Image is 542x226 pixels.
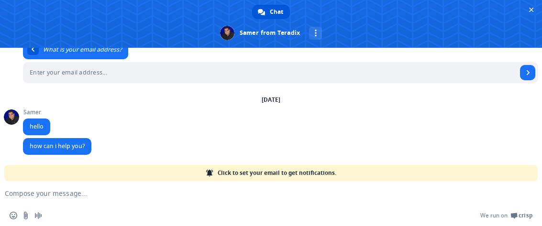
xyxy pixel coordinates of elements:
[23,109,50,116] span: Samer
[10,212,17,219] span: Insert an emoji
[34,212,42,219] span: Audio message
[526,5,536,15] span: Close chat
[5,189,507,198] textarea: Compose your message...
[23,62,517,83] input: Enter your email address...
[519,212,532,219] span: Crisp
[262,97,280,103] div: [DATE]
[520,65,535,80] span: Send
[480,212,508,219] span: We run on
[270,5,283,19] span: Chat
[30,122,44,130] span: hello
[252,5,290,19] div: Chat
[30,142,85,150] span: how can i help you?
[309,27,322,40] div: More channels
[43,45,122,54] span: What is your email address?
[27,43,39,55] div: Return to message
[22,212,30,219] span: Send a file
[480,212,532,219] a: We run onCrisp
[218,165,336,181] span: Click to set your email to get notifications.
